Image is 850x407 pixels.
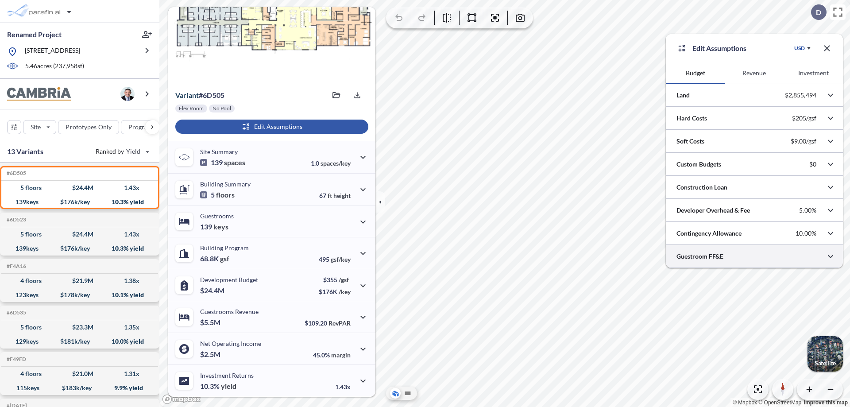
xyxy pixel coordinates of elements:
[224,158,245,167] span: spaces
[784,62,843,84] button: Investment
[126,147,141,156] span: Yield
[311,159,351,167] p: 1.0
[216,190,235,199] span: floors
[313,351,351,359] p: 45.0%
[7,146,43,157] p: 13 Variants
[200,382,236,391] p: 10.3%
[666,62,725,84] button: Budget
[676,91,690,100] p: Land
[7,30,62,39] p: Renamed Project
[390,388,401,399] button: Aerial View
[221,382,236,391] span: yield
[200,318,222,327] p: $5.5M
[25,62,84,71] p: 5.46 acres ( 237,958 sf)
[66,123,112,132] p: Prototypes Only
[792,114,816,122] p: $205/gsf
[815,360,836,367] p: Satellite
[200,350,222,359] p: $2.5M
[200,212,234,220] p: Guestrooms
[175,91,224,100] p: # 6d505
[725,62,784,84] button: Revenue
[319,276,351,283] p: $355
[319,192,351,199] p: 67
[676,114,707,123] p: Hard Costs
[676,160,721,169] p: Custom Budgets
[200,372,254,379] p: Investment Returns
[791,137,816,145] p: $9.00/gsf
[331,256,351,263] span: gsf/key
[402,388,413,399] button: Site Plan
[796,229,816,237] p: 10.00%
[809,160,816,168] p: $0
[7,87,71,101] img: BrandImage
[339,276,349,283] span: /gsf
[200,286,226,295] p: $24.4M
[807,336,843,372] button: Switcher ImageSatellite
[692,43,746,54] p: Edit Assumptions
[220,254,229,263] span: gsf
[179,105,204,112] p: Flex Room
[120,87,135,101] img: user logo
[5,310,26,316] h5: Click to copy the code
[807,336,843,372] img: Switcher Image
[58,120,119,134] button: Prototypes Only
[5,170,26,176] h5: Click to copy the code
[733,399,757,406] a: Mapbox
[31,123,41,132] p: Site
[175,120,368,134] button: Edit Assumptions
[121,120,169,134] button: Program
[804,399,848,406] a: Improve this map
[335,383,351,391] p: 1.43x
[200,244,249,252] p: Building Program
[213,222,228,231] span: keys
[785,91,816,99] p: $2,855,494
[89,144,155,159] button: Ranked by Yield
[676,229,742,238] p: Contingency Allowance
[175,91,199,99] span: Variant
[328,319,351,327] span: RevPAR
[794,45,805,52] div: USD
[328,192,332,199] span: ft
[758,399,801,406] a: OpenStreetMap
[676,183,727,192] p: Construction Loan
[200,148,238,155] p: Site Summary
[321,159,351,167] span: spaces/key
[200,340,261,347] p: Net Operating Income
[5,356,26,362] h5: Click to copy the code
[128,123,153,132] p: Program
[200,180,251,188] p: Building Summary
[799,206,816,214] p: 5.00%
[305,319,351,327] p: $109.20
[212,105,231,112] p: No Pool
[200,276,258,283] p: Development Budget
[333,192,351,199] span: height
[339,288,351,295] span: /key
[5,217,26,223] h5: Click to copy the code
[319,256,351,263] p: 495
[676,137,704,146] p: Soft Costs
[200,308,259,315] p: Guestrooms Revenue
[331,351,351,359] span: margin
[200,158,245,167] p: 139
[816,8,821,16] p: D
[162,394,201,404] a: Mapbox homepage
[200,190,235,199] p: 5
[25,46,80,57] p: [STREET_ADDRESS]
[200,254,229,263] p: 68.8K
[200,222,228,231] p: 139
[23,120,56,134] button: Site
[5,263,26,269] h5: Click to copy the code
[319,288,351,295] p: $176K
[676,206,750,215] p: Developer Overhead & Fee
